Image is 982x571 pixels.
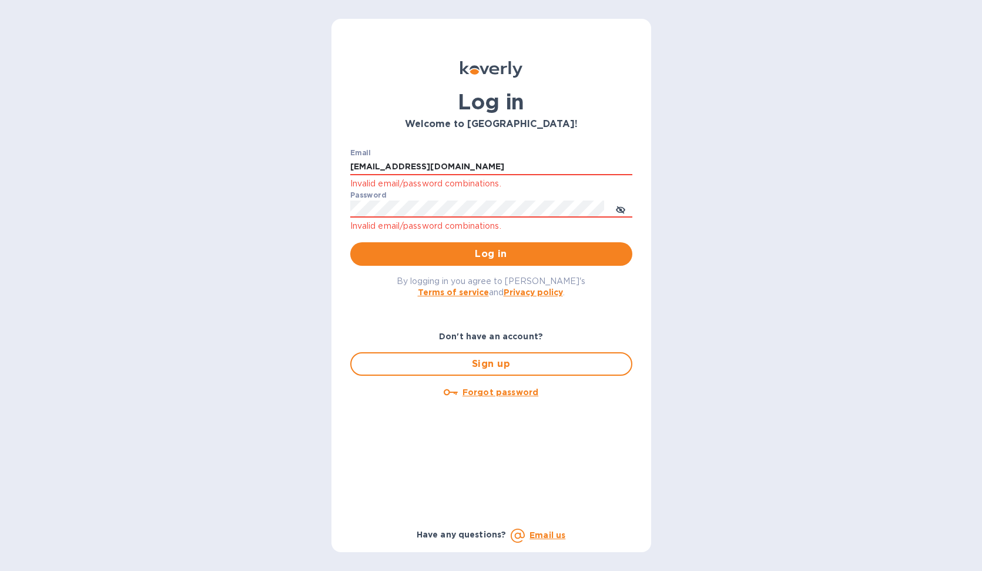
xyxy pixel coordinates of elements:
[350,352,632,376] button: Sign up
[350,177,632,191] p: Invalid email/password combinations.
[350,149,371,156] label: Email
[504,288,563,297] a: Privacy policy
[350,158,632,176] input: Enter email address
[361,357,622,371] span: Sign up
[418,288,489,297] a: Terms of service
[529,530,565,540] a: Email us
[360,247,623,261] span: Log in
[350,242,632,266] button: Log in
[350,219,632,233] p: Invalid email/password combinations.
[609,197,632,221] button: toggle password visibility
[350,89,632,114] h1: Log in
[350,192,386,199] label: Password
[462,388,538,397] u: Forgot password
[417,530,507,539] b: Have any questions?
[350,119,632,130] h3: Welcome to [GEOGRAPHIC_DATA]!
[460,61,522,78] img: Koverly
[397,276,585,297] span: By logging in you agree to [PERSON_NAME]'s and .
[439,332,543,341] b: Don't have an account?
